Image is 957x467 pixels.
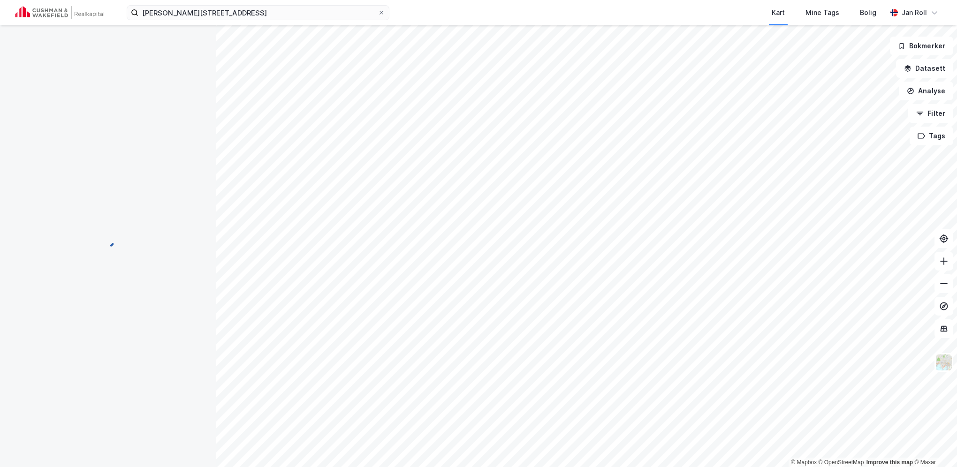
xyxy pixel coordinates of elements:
[819,459,864,466] a: OpenStreetMap
[866,459,913,466] a: Improve this map
[138,6,378,20] input: Søk på adresse, matrikkel, gårdeiere, leietakere eller personer
[910,422,957,467] iframe: Chat Widget
[100,233,115,248] img: spinner.a6d8c91a73a9ac5275cf975e30b51cfb.svg
[860,7,876,18] div: Bolig
[910,422,957,467] div: Kontrollprogram for chat
[772,7,785,18] div: Kart
[896,59,953,78] button: Datasett
[15,6,104,19] img: cushman-wakefield-realkapital-logo.202ea83816669bd177139c58696a8fa1.svg
[791,459,817,466] a: Mapbox
[805,7,839,18] div: Mine Tags
[910,127,953,145] button: Tags
[902,7,927,18] div: Jan Roll
[908,104,953,123] button: Filter
[899,82,953,100] button: Analyse
[890,37,953,55] button: Bokmerker
[935,354,953,371] img: Z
